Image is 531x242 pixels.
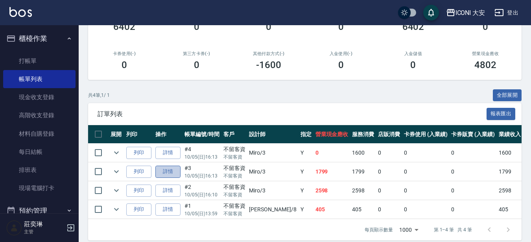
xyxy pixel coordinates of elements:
h3: 0 [338,21,344,32]
p: 10/05 (日) 16:13 [184,153,219,161]
img: Person [6,220,22,236]
td: 1799 [350,163,376,181]
a: 排班表 [3,161,76,179]
td: 0 [402,163,450,181]
p: 10/05 (日) 16:13 [184,172,219,179]
h3: 6402 [402,21,424,32]
a: 每日結帳 [3,143,76,161]
td: #2 [183,181,221,200]
button: 列印 [126,185,151,197]
td: 0 [402,181,450,200]
a: 現金收支登錄 [3,88,76,106]
h3: 0 [338,59,344,70]
p: 第 1–4 筆 共 4 筆 [434,226,472,233]
h2: 入金使用(-) [314,51,368,56]
td: 0 [313,144,350,162]
h3: 0 [194,21,199,32]
a: 詳情 [155,185,181,197]
button: expand row [111,166,122,177]
td: Y [299,144,313,162]
td: 2598 [313,181,350,200]
th: 卡券使用 (入業績) [402,125,450,144]
th: 卡券販賣 (入業績) [449,125,497,144]
td: #3 [183,163,221,181]
td: 0 [402,144,450,162]
p: 共 4 筆, 1 / 1 [88,92,110,99]
td: 0 [449,181,497,200]
button: 全部展開 [493,89,522,102]
div: 不留客資 [223,202,245,210]
div: 1000 [396,219,421,240]
h3: 0 [483,21,488,32]
h3: 6402 [113,21,135,32]
h3: 0 [410,59,416,70]
p: 不留客資 [223,210,245,217]
button: 列印 [126,147,151,159]
p: 不留客資 [223,191,245,198]
button: expand row [111,147,122,159]
div: 不留客資 [223,164,245,172]
td: Y [299,200,313,219]
td: 2598 [350,181,376,200]
th: 設計師 [247,125,298,144]
th: 帳單編號/時間 [183,125,221,144]
td: Miro /3 [247,181,298,200]
p: 不留客資 [223,172,245,179]
a: 詳情 [155,203,181,216]
a: 現場電腦打卡 [3,179,76,197]
td: 405 [313,200,350,219]
td: Y [299,181,313,200]
td: 0 [376,163,402,181]
p: 10/05 (日) 13:59 [184,210,219,217]
h2: 第三方卡券(-) [170,51,223,56]
td: #1 [183,200,221,219]
th: 操作 [153,125,183,144]
h3: 0 [266,21,271,32]
a: 詳情 [155,166,181,178]
h2: 卡券使用(-) [98,51,151,56]
td: Miro /3 [247,144,298,162]
td: 0 [449,163,497,181]
p: 主管 [24,228,64,235]
th: 營業現金應收 [313,125,350,144]
div: ICONI 大安 [455,8,485,18]
button: 櫃檯作業 [3,28,76,49]
button: save [423,5,439,20]
button: expand row [111,185,122,196]
td: 1600 [350,144,376,162]
span: 訂單列表 [98,110,487,118]
div: 不留客資 [223,145,245,153]
td: 1799 [313,163,350,181]
td: 0 [449,200,497,219]
th: 店販消費 [376,125,402,144]
button: 預約管理 [3,201,76,221]
th: 服務消費 [350,125,376,144]
img: Logo [9,7,32,17]
h2: 入金儲值 [387,51,440,56]
h5: 莊奕琳 [24,220,64,228]
td: #4 [183,144,221,162]
a: 高階收支登錄 [3,106,76,124]
th: 業績收入 [497,125,523,144]
p: 10/05 (日) 16:10 [184,191,219,198]
h3: -1600 [256,59,281,70]
th: 指定 [299,125,313,144]
td: 2598 [497,181,523,200]
h3: 4802 [474,59,496,70]
button: 列印 [126,203,151,216]
td: 1799 [497,163,523,181]
td: 0 [402,200,450,219]
a: 打帳單 [3,52,76,70]
h2: 營業現金應收 [459,51,512,56]
h3: 0 [194,59,199,70]
th: 展開 [109,125,124,144]
a: 詳情 [155,147,181,159]
h2: 其他付款方式(-) [242,51,295,56]
th: 列印 [124,125,153,144]
td: [PERSON_NAME] /8 [247,200,298,219]
button: ICONI 大安 [443,5,489,21]
td: 405 [497,200,523,219]
td: 0 [376,144,402,162]
td: 0 [376,200,402,219]
a: 帳單列表 [3,70,76,88]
